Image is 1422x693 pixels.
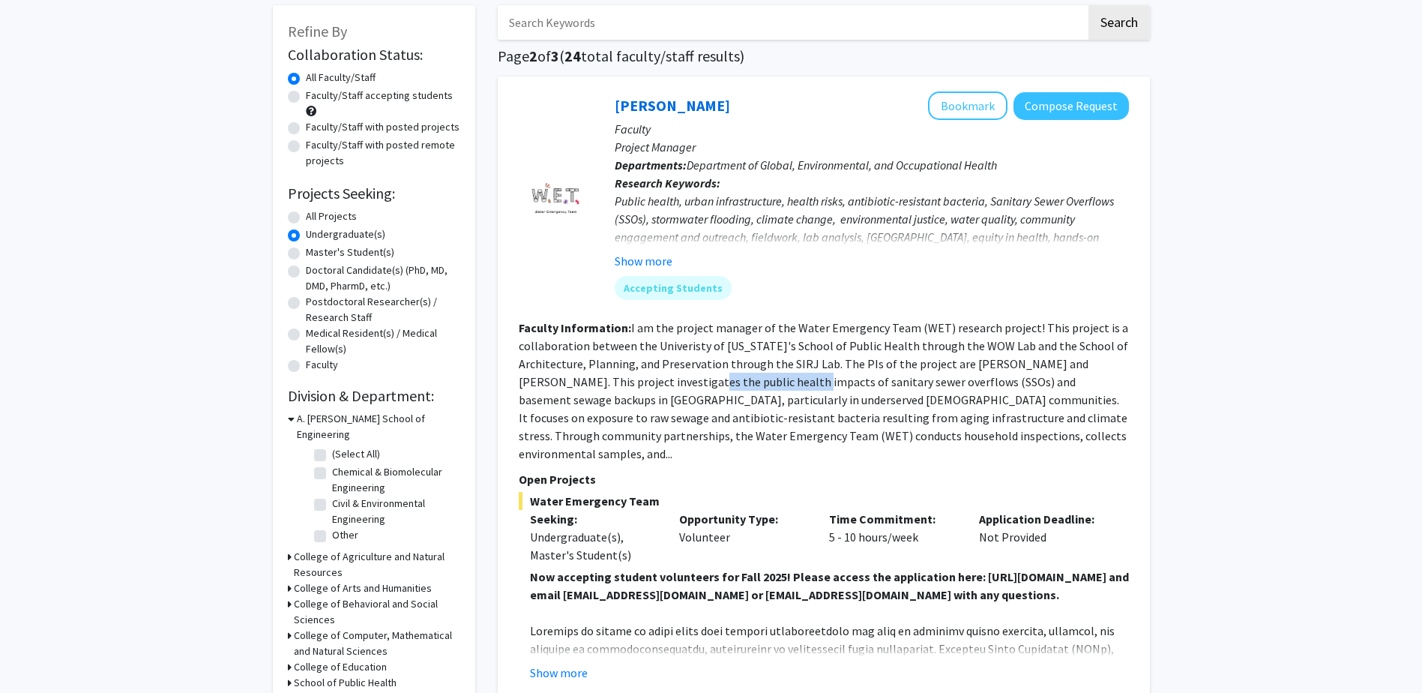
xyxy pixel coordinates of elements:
h3: A. [PERSON_NAME] School of Engineering [297,411,460,442]
mat-chip: Accepting Students [615,276,732,300]
button: Search [1088,5,1150,40]
span: 24 [564,46,581,65]
label: Faculty/Staff with posted remote projects [306,137,460,169]
label: Doctoral Candidate(s) (PhD, MD, DMD, PharmD, etc.) [306,262,460,294]
b: Faculty Information: [519,320,631,335]
h3: College of Computer, Mathematical and Natural Sciences [294,628,460,659]
label: Chemical & Biomolecular Engineering [332,464,457,496]
label: All Projects [306,208,357,224]
p: Opportunity Type: [679,510,807,528]
label: Postdoctoral Researcher(s) / Research Staff [306,294,460,325]
label: Medical Resident(s) / Medical Fellow(s) [306,325,460,357]
button: Show more [615,252,672,270]
h3: College of Arts and Humanities [294,580,432,596]
span: Water Emergency Team [519,492,1129,510]
h2: Division & Department: [288,387,460,405]
input: Search Keywords [498,5,1086,40]
p: Application Deadline: [979,510,1106,528]
div: Public health, urban infrastructure, health risks, antibiotic-resistant bacteria, Sanitary Sewer ... [615,192,1129,264]
div: Not Provided [968,510,1118,564]
label: Faculty [306,357,338,373]
fg-read-more: I am the project manager of the Water Emergency Team (WET) research project! This project is a co... [519,320,1128,461]
label: All Faculty/Staff [306,70,376,85]
p: Time Commitment: [829,510,956,528]
label: Undergraduate(s) [306,226,385,242]
a: [PERSON_NAME] [615,96,730,115]
span: Refine By [288,22,347,40]
p: Faculty [615,120,1129,138]
h2: Collaboration Status: [288,46,460,64]
h2: Projects Seeking: [288,184,460,202]
label: Other [332,527,358,543]
p: Open Projects [519,470,1129,488]
h3: College of Behavioral and Social Sciences [294,596,460,628]
div: 5 - 10 hours/week [818,510,968,564]
div: Volunteer [668,510,818,564]
iframe: Chat [11,625,64,682]
strong: Now accepting student volunteers for Fall 2025! Please access the application here: [URL][DOMAIN_... [530,569,1129,602]
p: Seeking: [530,510,657,528]
label: (Select All) [332,446,380,462]
label: Faculty/Staff accepting students [306,88,453,103]
button: Show more [530,664,588,682]
h1: Page of ( total faculty/staff results) [498,47,1150,65]
label: Master's Student(s) [306,244,394,260]
label: Civil & Environmental Engineering [332,496,457,527]
h3: School of Public Health [294,675,397,691]
button: Add Shachar Gazit-Rosenthal to Bookmarks [928,91,1007,120]
span: 3 [551,46,559,65]
label: Faculty/Staff with posted projects [306,119,460,135]
span: Department of Global, Environmental, and Occupational Health [687,157,997,172]
button: Compose Request to Shachar Gazit-Rosenthal [1013,92,1129,120]
h3: College of Education [294,659,387,675]
h3: College of Agriculture and Natural Resources [294,549,460,580]
div: Undergraduate(s), Master's Student(s) [530,528,657,564]
p: Project Manager [615,138,1129,156]
span: 2 [529,46,537,65]
b: Research Keywords: [615,175,720,190]
b: Departments: [615,157,687,172]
